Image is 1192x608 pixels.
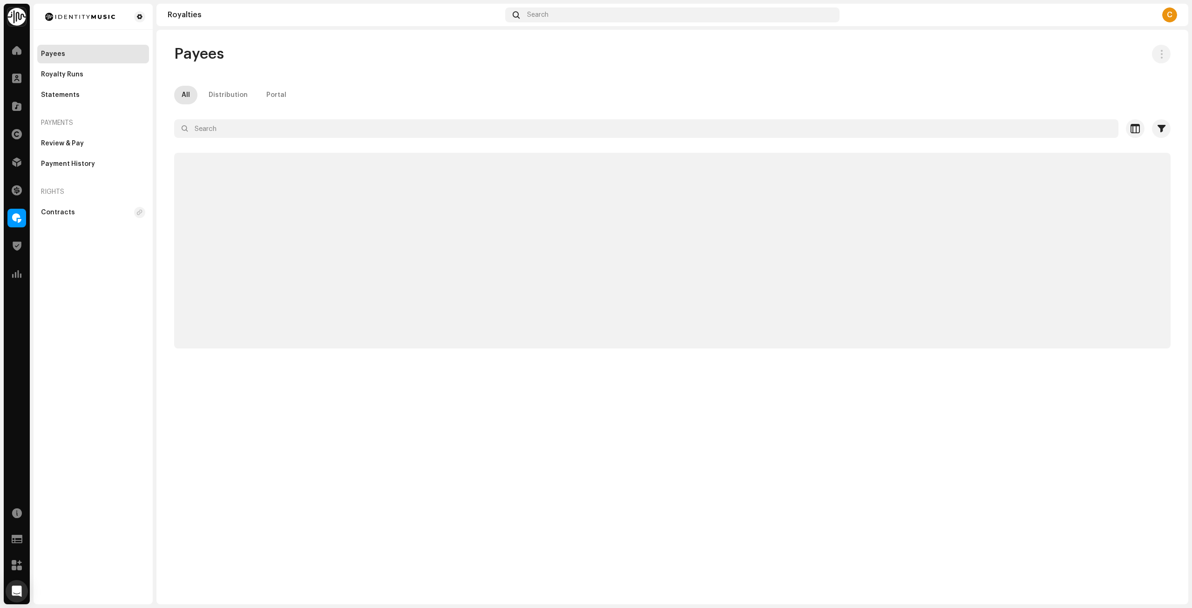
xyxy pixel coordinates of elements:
[7,7,26,26] img: 0f74c21f-6d1c-4dbc-9196-dbddad53419e
[41,11,119,22] img: 185c913a-8839-411b-a7b9-bf647bcb215e
[41,140,84,147] div: Review & Pay
[37,155,149,173] re-m-nav-item: Payment History
[37,181,149,203] re-a-nav-header: Rights
[168,11,501,19] div: Royalties
[37,203,149,222] re-m-nav-item: Contracts
[1162,7,1177,22] div: C
[209,86,248,104] div: Distribution
[37,86,149,104] re-m-nav-item: Statements
[527,11,549,19] span: Search
[37,45,149,63] re-m-nav-item: Payees
[174,119,1118,138] input: Search
[41,71,83,78] div: Royalty Runs
[266,86,286,104] div: Portal
[41,91,80,99] div: Statements
[182,86,190,104] div: All
[41,160,95,168] div: Payment History
[41,209,75,216] div: Contracts
[37,112,149,134] re-a-nav-header: Payments
[6,580,28,602] div: Open Intercom Messenger
[41,50,65,58] div: Payees
[174,45,224,63] span: Payees
[37,134,149,153] re-m-nav-item: Review & Pay
[37,65,149,84] re-m-nav-item: Royalty Runs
